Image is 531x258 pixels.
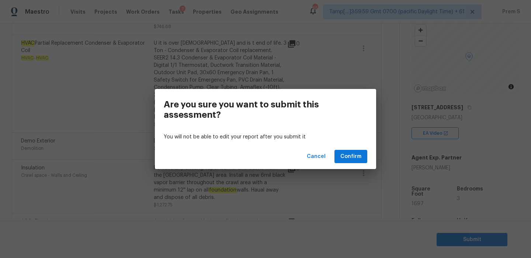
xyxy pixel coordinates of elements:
[164,99,334,120] h3: Are you sure you want to submit this assessment?
[334,150,367,164] button: Confirm
[304,150,329,164] button: Cancel
[340,152,361,161] span: Confirm
[164,133,367,141] p: You will not be able to edit your report after you submit it
[307,152,326,161] span: Cancel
